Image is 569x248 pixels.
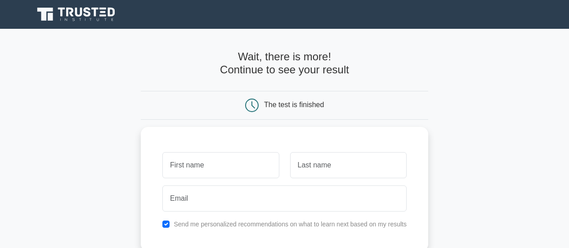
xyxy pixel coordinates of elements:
[162,152,279,178] input: First name
[162,185,407,212] input: Email
[264,101,324,108] div: The test is finished
[174,221,407,228] label: Send me personalized recommendations on what to learn next based on my results
[290,152,407,178] input: Last name
[141,50,428,77] h4: Wait, there is more! Continue to see your result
